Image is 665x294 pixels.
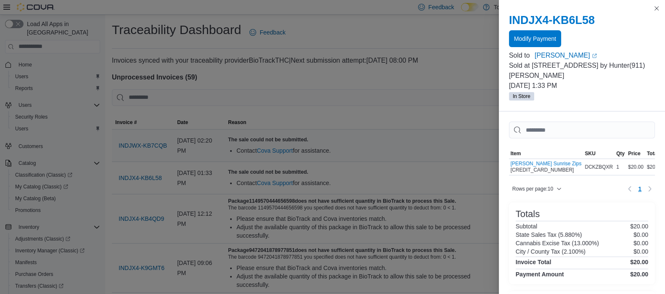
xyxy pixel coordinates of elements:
[509,81,655,91] p: [DATE] 1:33 PM
[514,34,556,43] span: Modify Payment
[626,148,645,159] button: Price
[638,185,641,193] span: 1
[630,271,648,278] h4: $20.00
[509,30,561,47] button: Modify Payment
[592,53,597,58] svg: External link
[509,184,565,194] button: Rows per page:10
[509,148,583,159] button: Item
[516,271,564,278] h4: Payment Amount
[630,223,648,230] p: $20.00
[516,240,599,246] h6: Cannabis Excise Tax (13.000%)
[535,50,655,61] a: [PERSON_NAME]External link
[652,3,662,13] button: Close this dialog
[645,184,655,194] button: Next page
[511,161,582,167] button: [PERSON_NAME] Sunrise Zips
[615,148,626,159] button: Qty
[628,150,640,157] span: Price
[645,148,664,159] button: Total
[615,162,626,172] div: 1
[513,93,530,100] span: In Store
[516,231,582,238] h6: State Sales Tax (5.880%)
[509,61,655,81] p: Sold at [STREET_ADDRESS] by Hunter(911) [PERSON_NAME]
[633,248,648,255] p: $0.00
[516,223,537,230] h6: Subtotal
[647,150,659,157] span: Total
[626,162,645,172] div: $20.00
[511,150,521,157] span: Item
[625,182,655,196] nav: Pagination for table: MemoryTable from EuiInMemoryTable
[625,184,635,194] button: Previous page
[509,122,655,138] input: This is a search bar. As you type, the results lower in the page will automatically filter.
[635,182,645,196] ul: Pagination for table: MemoryTable from EuiInMemoryTable
[516,248,586,255] h6: City / County Tax (2.100%)
[585,164,613,170] span: DCKZBQXR
[635,182,645,196] button: Page 1 of 1
[509,50,533,61] div: Sold to
[630,259,648,265] h4: $20.00
[585,150,595,157] span: SKU
[616,150,625,157] span: Qty
[512,185,553,192] span: Rows per page : 10
[633,240,648,246] p: $0.00
[516,259,551,265] h4: Invoice Total
[516,209,540,219] h3: Totals
[509,92,534,101] span: In Store
[633,231,648,238] p: $0.00
[583,148,615,159] button: SKU
[645,162,664,172] div: $20.00
[509,13,655,27] h2: INDJX4-KB6L58
[511,161,582,173] div: [CREDIT_CARD_NUMBER]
